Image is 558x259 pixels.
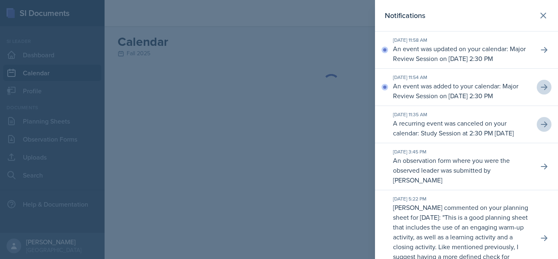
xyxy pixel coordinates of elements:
p: An event was added to your calendar: Major Review Session on [DATE] 2:30 PM [393,81,532,101]
div: [DATE] 5:22 PM [393,195,532,203]
div: [DATE] 11:58 AM [393,36,532,44]
div: [DATE] 3:45 PM [393,148,532,155]
div: [DATE] 11:35 AM [393,111,532,118]
p: An observation form where you were the observed leader was submitted by [PERSON_NAME] [393,155,532,185]
h2: Notifications [385,10,425,21]
div: [DATE] 11:54 AM [393,74,532,81]
p: A recurring event was canceled on your calendar: Study Session at 2:30 PM [DATE] [393,118,532,138]
p: An event was updated on your calendar: Major Review Session on [DATE] 2:30 PM [393,44,532,63]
